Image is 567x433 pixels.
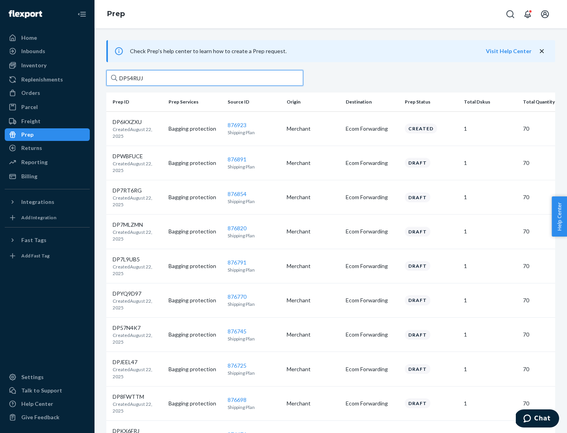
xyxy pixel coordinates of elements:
[516,409,559,429] iframe: Opens a widget where you can chat to one of our agents
[21,413,59,421] div: Give Feedback
[5,196,90,208] button: Integrations
[5,73,90,86] a: Replenishments
[5,31,90,44] a: Home
[106,93,165,111] th: Prep ID
[9,10,42,18] img: Flexport logo
[346,193,398,201] p: Ecom Forwarding
[21,252,50,259] div: Add Fast Tag
[464,400,517,407] p: 1
[464,296,517,304] p: 1
[113,358,162,366] p: DPJEEL47
[21,214,56,221] div: Add Integration
[169,228,221,235] p: Bagging protection
[346,228,398,235] p: Ecom Forwarding
[169,262,221,270] p: Bagging protection
[21,144,42,152] div: Returns
[5,234,90,246] button: Fast Tags
[228,335,280,342] p: Shipping Plan
[464,365,517,373] p: 1
[283,93,343,111] th: Origin
[5,87,90,99] a: Orders
[21,103,38,111] div: Parcel
[228,163,280,170] p: Shipping Plan
[228,404,280,411] p: Shipping Plan
[464,331,517,339] p: 1
[228,259,246,266] a: 876791
[21,61,46,69] div: Inventory
[21,400,53,408] div: Help Center
[74,6,90,22] button: Close Navigation
[538,47,546,56] button: close
[228,156,246,163] a: 876891
[113,332,162,345] p: Created August 22, 2025
[228,362,246,369] a: 876725
[405,364,430,374] div: Draft
[113,290,162,298] p: DPYQ9D97
[287,400,339,407] p: Merchant
[287,228,339,235] p: Merchant
[5,115,90,128] a: Freight
[113,324,162,332] p: DP57N4K7
[5,45,90,57] a: Inbounds
[5,142,90,154] a: Returns
[21,34,37,42] div: Home
[486,47,532,55] button: Visit Help Center
[228,191,246,197] a: 876854
[228,328,246,335] a: 876745
[228,293,246,300] a: 876770
[520,6,535,22] button: Open notifications
[405,124,437,133] div: Created
[405,227,430,237] div: Draft
[346,365,398,373] p: Ecom Forwarding
[101,3,131,26] ol: breadcrumbs
[21,47,45,55] div: Inbounds
[165,93,224,111] th: Prep Services
[21,236,46,244] div: Fast Tags
[228,129,280,136] p: Shipping Plan
[405,261,430,271] div: Draft
[5,211,90,224] a: Add Integration
[21,76,63,83] div: Replenishments
[113,160,162,174] p: Created August 22, 2025
[228,396,246,403] a: 876698
[552,196,567,237] button: Help Center
[343,93,402,111] th: Destination
[113,126,162,139] p: Created August 22, 2025
[346,262,398,270] p: Ecom Forwarding
[287,296,339,304] p: Merchant
[405,295,430,305] div: Draft
[5,371,90,383] a: Settings
[113,298,162,311] p: Created August 22, 2025
[228,301,280,307] p: Shipping Plan
[21,387,62,394] div: Talk to Support
[405,158,430,168] div: Draft
[405,192,430,202] div: Draft
[5,250,90,262] a: Add Fast Tag
[113,221,162,229] p: DP7MLZMN
[169,193,221,201] p: Bagging protection
[287,365,339,373] p: Merchant
[107,9,125,18] a: Prep
[287,262,339,270] p: Merchant
[405,398,430,408] div: Draft
[5,398,90,410] a: Help Center
[346,331,398,339] p: Ecom Forwarding
[130,48,287,54] span: Check Prep's help center to learn how to create a Prep request.
[537,6,553,22] button: Open account menu
[21,131,33,139] div: Prep
[346,296,398,304] p: Ecom Forwarding
[113,152,162,160] p: DPWBFUCE
[5,59,90,72] a: Inventory
[464,159,517,167] p: 1
[5,411,90,424] button: Give Feedback
[461,93,520,111] th: Total Dskus
[169,159,221,167] p: Bagging protection
[113,366,162,379] p: Created August 22, 2025
[405,330,430,340] div: Draft
[21,89,40,97] div: Orders
[21,172,37,180] div: Billing
[346,159,398,167] p: Ecom Forwarding
[228,232,280,239] p: Shipping Plan
[5,156,90,168] a: Reporting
